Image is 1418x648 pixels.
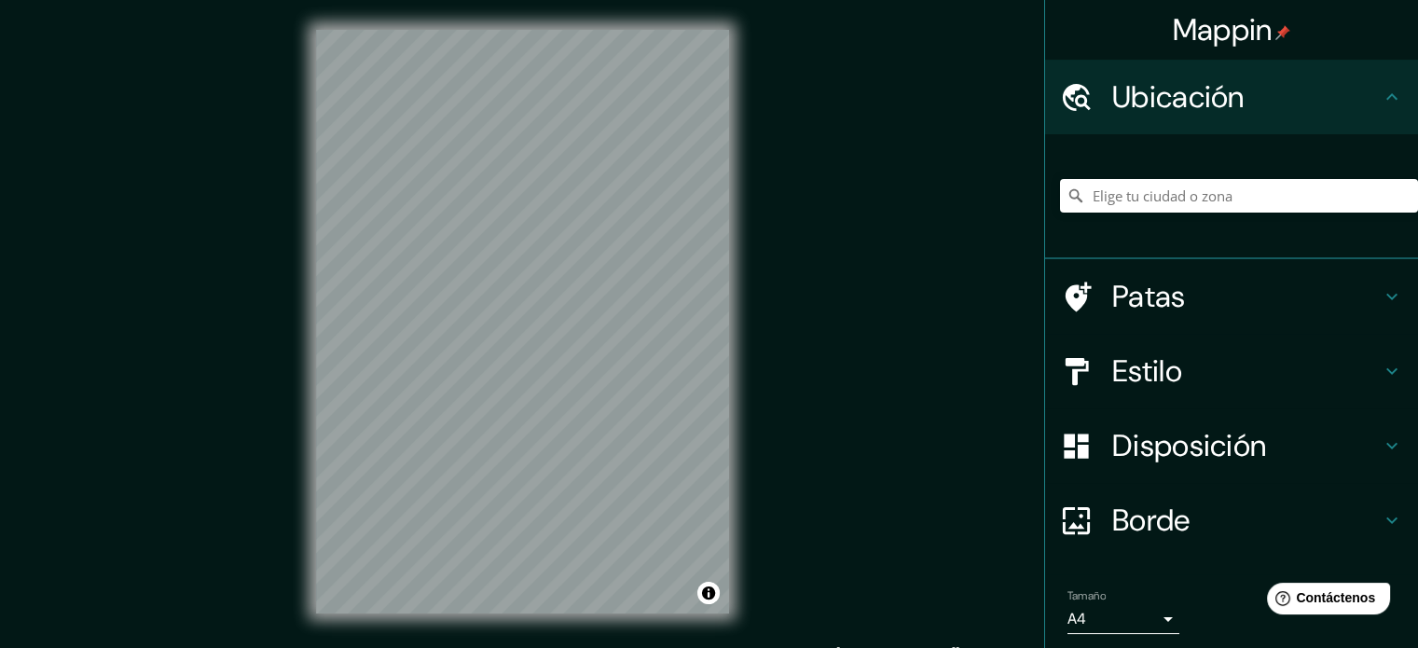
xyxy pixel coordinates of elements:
button: Activar o desactivar atribución [697,582,720,604]
font: Patas [1112,277,1186,316]
font: Mappin [1173,10,1273,49]
div: Borde [1045,483,1418,558]
img: pin-icon.png [1275,25,1290,40]
div: Patas [1045,259,1418,334]
div: Ubicación [1045,60,1418,134]
iframe: Lanzador de widgets de ayuda [1252,575,1397,627]
div: Disposición [1045,408,1418,483]
font: Ubicación [1112,77,1245,117]
font: Tamaño [1067,588,1106,603]
font: Borde [1112,501,1191,540]
div: Estilo [1045,334,1418,408]
font: Estilo [1112,352,1182,391]
font: A4 [1067,609,1086,628]
div: A4 [1067,604,1179,634]
canvas: Mapa [316,30,729,614]
input: Elige tu ciudad o zona [1060,179,1418,213]
font: Disposición [1112,426,1266,465]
